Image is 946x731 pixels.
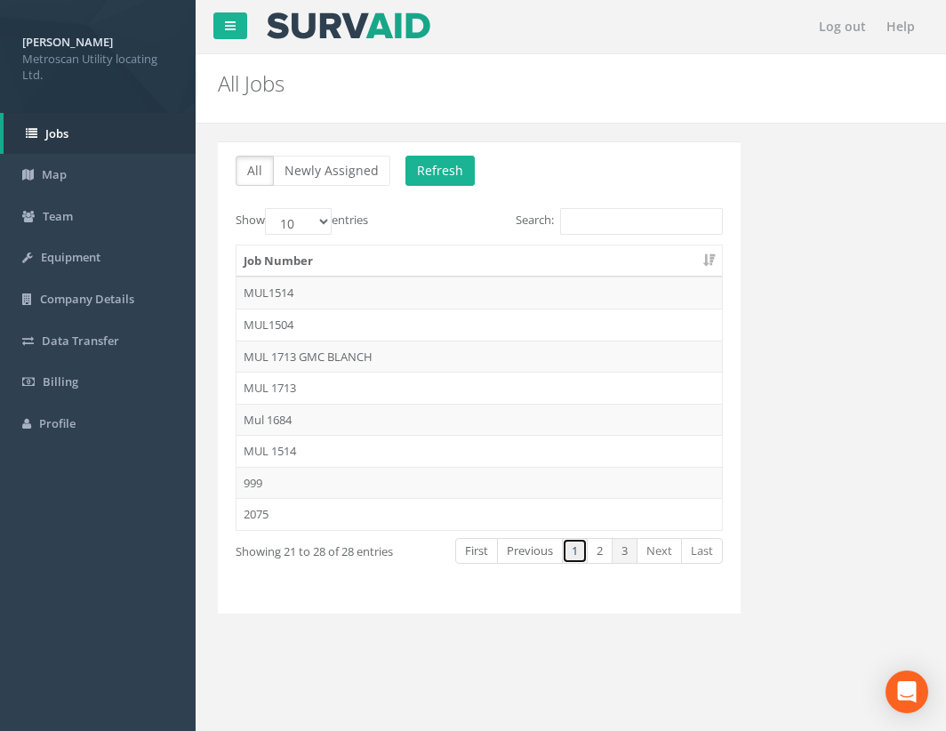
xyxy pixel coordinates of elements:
[587,538,613,564] a: 2
[236,156,274,186] button: All
[236,245,722,277] th: Job Number: activate to sort column ascending
[43,208,73,224] span: Team
[886,671,928,713] div: Open Intercom Messenger
[497,538,563,564] a: Previous
[405,156,475,186] button: Refresh
[43,374,78,390] span: Billing
[455,538,498,564] a: First
[273,156,390,186] button: Newly Assigned
[41,249,100,265] span: Equipment
[40,291,134,307] span: Company Details
[4,113,196,155] a: Jobs
[560,208,723,235] input: Search:
[236,467,722,499] td: 999
[218,72,924,95] h2: All Jobs
[236,341,722,373] td: MUL 1713 GMC BLANCH
[562,538,588,564] a: 1
[637,538,682,564] a: Next
[612,538,637,564] a: 3
[42,166,67,182] span: Map
[39,415,76,431] span: Profile
[516,208,723,235] label: Search:
[681,538,723,564] a: Last
[236,372,722,404] td: MUL 1713
[236,435,722,467] td: MUL 1514
[236,498,722,530] td: 2075
[265,208,332,235] select: Showentries
[45,125,68,141] span: Jobs
[22,34,113,50] strong: [PERSON_NAME]
[22,29,173,84] a: [PERSON_NAME] Metroscan Utility locating Ltd.
[236,208,368,235] label: Show entries
[236,277,722,309] td: MUL1514
[22,51,173,84] span: Metroscan Utility locating Ltd.
[42,333,119,349] span: Data Transfer
[236,404,722,436] td: Mul 1684
[236,536,423,560] div: Showing 21 to 28 of 28 entries
[236,309,722,341] td: MUL1504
